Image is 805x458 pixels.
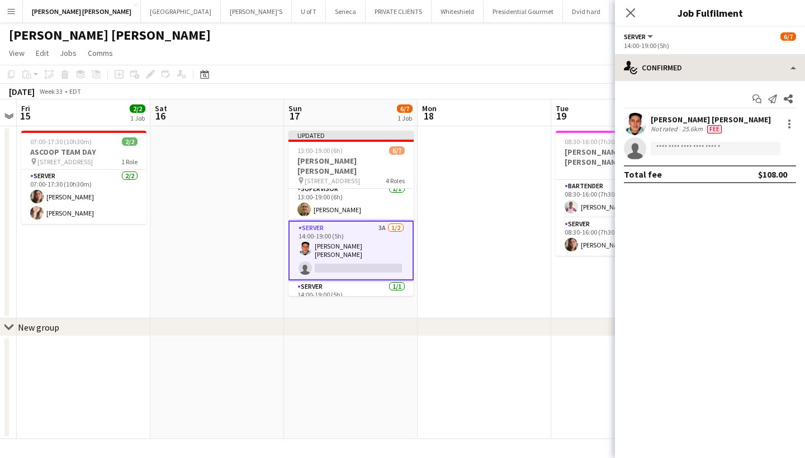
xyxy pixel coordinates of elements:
span: Tue [556,103,569,113]
div: Crew has different fees then in role [705,125,724,133]
span: 6/7 [389,146,405,155]
button: U of T [292,1,326,22]
button: Dvid hard [563,1,610,22]
div: Not rated [651,125,680,133]
app-card-role: SERVER2/207:00-17:30 (10h30m)[PERSON_NAME][PERSON_NAME] [21,170,146,224]
button: [PERSON_NAME] [PERSON_NAME] [23,1,141,22]
app-job-card: 08:30-16:00 (7h30m)2/2[PERSON_NAME] [PERSON_NAME] HOUSE2 RolesBARTENDER1/108:30-16:00 (7h30m)[PER... [556,131,681,256]
div: 1 Job [130,114,145,122]
button: SERVER [624,32,655,41]
h1: [PERSON_NAME] [PERSON_NAME] [9,27,211,44]
span: Fee [707,125,722,133]
span: 2/2 [122,137,138,146]
app-card-role: SERVER1/114:00-19:00 (5h) [288,280,414,318]
div: Updated [288,131,414,140]
span: 18 [420,109,437,122]
span: Sat [155,103,167,113]
div: 1 Job [397,114,412,122]
a: Comms [83,46,117,60]
button: Seneca [326,1,366,22]
button: Presidential Gourmet [484,1,563,22]
div: 25.6km [680,125,705,133]
span: 08:30-16:00 (7h30m) [565,137,623,146]
div: $108.00 [758,169,787,180]
span: 6/7 [397,104,413,113]
span: Comms [88,48,113,58]
span: Sun [288,103,302,113]
button: PRIVATE CLIENTS [366,1,432,22]
h3: Job Fulfilment [615,6,805,20]
a: View [4,46,29,60]
app-card-role: BARTENDER1/108:30-16:00 (7h30m)[PERSON_NAME] [556,180,681,218]
span: 2/2 [130,104,145,113]
span: 1 Role [121,158,138,166]
div: [DATE] [9,86,35,97]
h3: [PERSON_NAME] [PERSON_NAME] HOUSE [556,147,681,167]
a: Jobs [55,46,81,60]
span: Fri [21,103,30,113]
app-card-role: SERVER1/108:30-16:00 (7h30m)[PERSON_NAME] [556,218,681,256]
span: 15 [20,109,30,122]
span: [STREET_ADDRESS] [37,158,93,166]
button: 7th Heaven Catering [610,1,687,22]
button: [PERSON_NAME]'S [221,1,292,22]
h3: [PERSON_NAME] [PERSON_NAME] [288,156,414,176]
app-card-role: SERVER3A1/214:00-19:00 (5h)[PERSON_NAME] [PERSON_NAME] [288,221,414,280]
div: [PERSON_NAME] [PERSON_NAME] [651,115,771,125]
app-card-role: SUPERVISOR1/113:00-19:00 (6h)[PERSON_NAME] [288,183,414,221]
div: Confirmed [615,54,805,81]
app-job-card: 07:00-17:30 (10h30m)2/2ASCOOP TEAM DAY [STREET_ADDRESS]1 RoleSERVER2/207:00-17:30 (10h30m)[PERSON... [21,131,146,224]
span: View [9,48,25,58]
span: Week 33 [37,87,65,96]
span: SERVER [624,32,646,41]
app-job-card: Updated13:00-19:00 (6h)6/7[PERSON_NAME] [PERSON_NAME] [STREET_ADDRESS]4 Roles[PERSON_NAME][PERSON... [288,131,414,296]
span: Mon [422,103,437,113]
span: 13:00-19:00 (6h) [297,146,343,155]
a: Edit [31,46,53,60]
span: 19 [554,109,569,122]
span: 16 [153,109,167,122]
span: 4 Roles [386,176,405,185]
h3: ASCOOP TEAM DAY [21,147,146,157]
button: [GEOGRAPHIC_DATA] [141,1,221,22]
div: New group [18,322,59,333]
span: [STREET_ADDRESS] [305,176,360,185]
button: Whiteshield [432,1,484,22]
span: Jobs [60,48,77,58]
div: 14:00-19:00 (5h) [624,41,796,50]
div: Total fee [624,169,662,180]
span: 6/7 [780,32,796,41]
span: 17 [287,109,302,122]
span: Edit [36,48,49,58]
div: EDT [69,87,81,96]
span: 07:00-17:30 (10h30m) [30,137,92,146]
